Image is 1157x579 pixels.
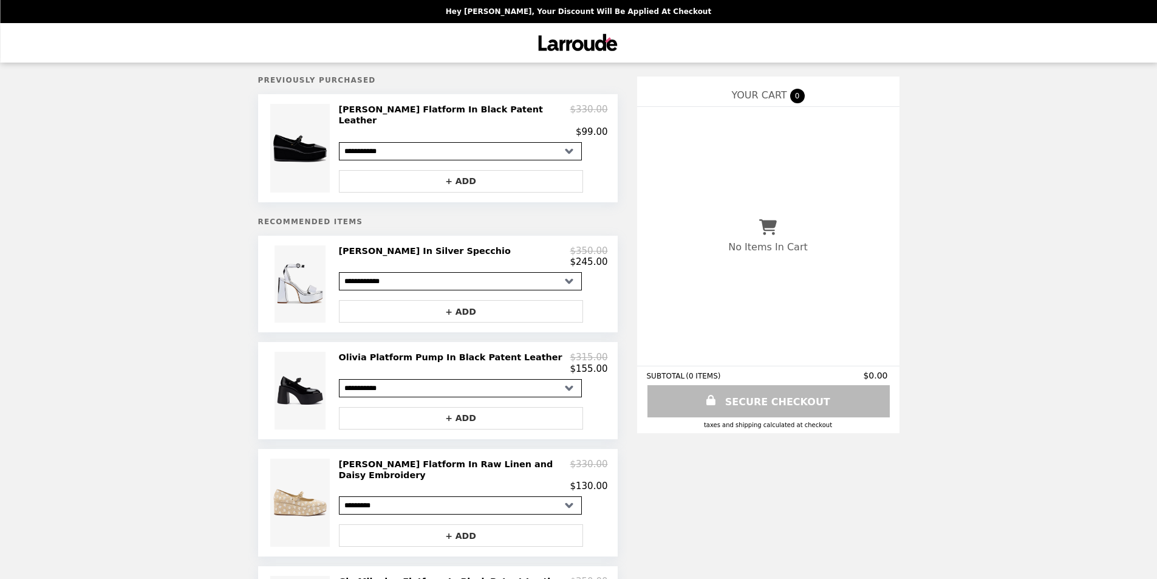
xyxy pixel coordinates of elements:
p: $99.00 [576,126,608,137]
span: SUBTOTAL [647,372,686,380]
p: $330.00 [570,459,607,481]
span: $0.00 [863,371,889,380]
p: $155.00 [570,363,607,374]
select: Select a product variant [339,142,582,160]
p: Hey [PERSON_NAME], your discount will be applied at checkout [446,7,711,16]
span: ( 0 ITEMS ) [686,372,720,380]
button: + ADD [339,170,583,193]
p: $130.00 [570,481,607,492]
p: No Items In Cart [728,241,807,253]
p: $330.00 [570,104,607,126]
p: $315.00 [570,352,607,363]
span: YOUR CART [731,89,787,101]
img: Dolly Sandal In Silver Specchio [275,245,329,323]
button: + ADD [339,524,583,547]
h2: [PERSON_NAME] In Silver Specchio [339,245,516,256]
h5: Previously Purchased [258,76,618,84]
select: Select a product variant [339,272,582,290]
p: $350.00 [570,245,607,256]
p: $245.00 [570,256,607,267]
select: Select a product variant [339,379,582,397]
h2: Olivia Platform Pump In Black Patent Leather [339,352,567,363]
img: Blair Flatform In Black Patent Leather [270,104,332,193]
h2: [PERSON_NAME] Flatform In Black Patent Leather [339,104,570,126]
select: Select a product variant [339,496,582,515]
h5: Recommended Items [258,218,618,226]
h2: [PERSON_NAME] Flatform In Raw Linen and Daisy Embroidery [339,459,570,481]
img: Blair Flatform In Raw Linen and Daisy Embroidery [270,459,332,547]
span: 0 [790,89,805,103]
button: + ADD [339,300,583,323]
button: + ADD [339,407,583,430]
img: Brand Logo [534,30,623,55]
img: Olivia Platform Pump In Black Patent Leather [275,352,329,429]
div: Taxes and Shipping calculated at checkout [647,422,890,428]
